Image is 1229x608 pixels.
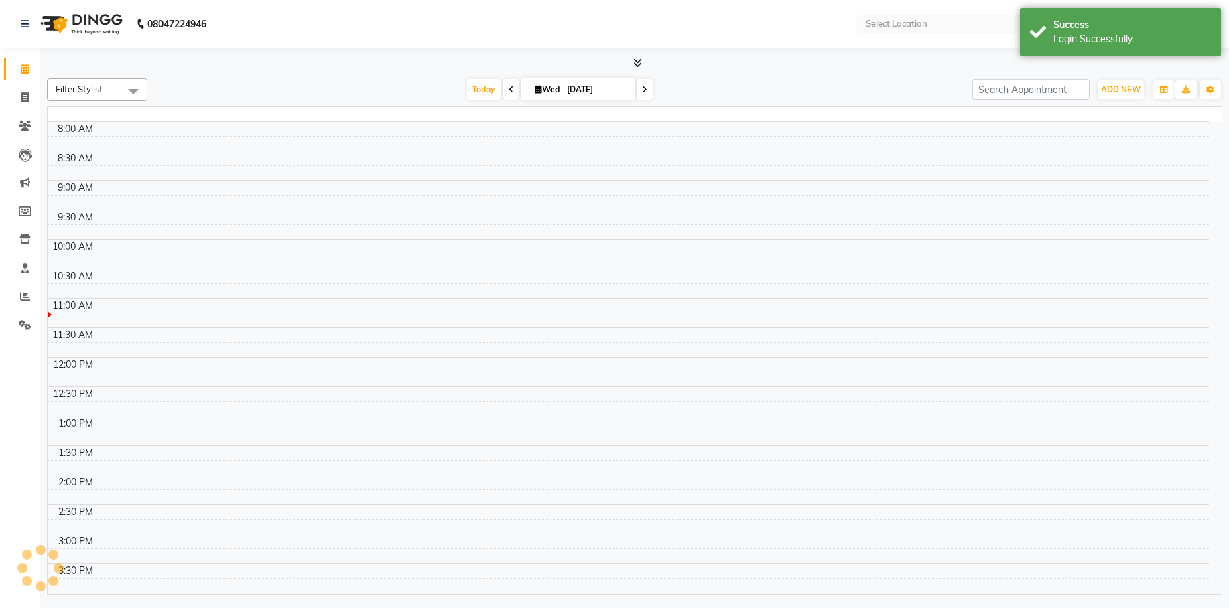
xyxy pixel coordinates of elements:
div: 12:30 PM [50,387,96,401]
div: Success [1053,18,1211,32]
span: Filter Stylist [56,84,103,94]
div: 2:30 PM [56,505,96,519]
div: 11:00 AM [50,299,96,313]
input: Search Appointment [972,79,1090,100]
div: 10:00 AM [50,240,96,254]
div: 4:00 PM [56,593,96,607]
div: 9:30 AM [55,210,96,224]
div: 8:30 AM [55,151,96,165]
span: Today [467,79,501,100]
div: 9:00 AM [55,181,96,195]
div: 2:00 PM [56,475,96,489]
div: 12:00 PM [50,358,96,372]
div: 3:30 PM [56,564,96,578]
b: 08047224946 [147,5,206,43]
span: ADD NEW [1101,84,1141,94]
input: 2025-09-03 [563,80,630,100]
div: Select Location [866,17,927,31]
div: 10:30 AM [50,269,96,283]
div: 1:00 PM [56,416,96,431]
div: 1:30 PM [56,446,96,460]
div: 3:00 PM [56,534,96,548]
div: 11:30 AM [50,328,96,342]
span: Wed [531,84,563,94]
div: Login Successfully. [1053,32,1211,46]
button: ADD NEW [1098,80,1144,99]
img: logo [34,5,126,43]
div: 8:00 AM [55,122,96,136]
